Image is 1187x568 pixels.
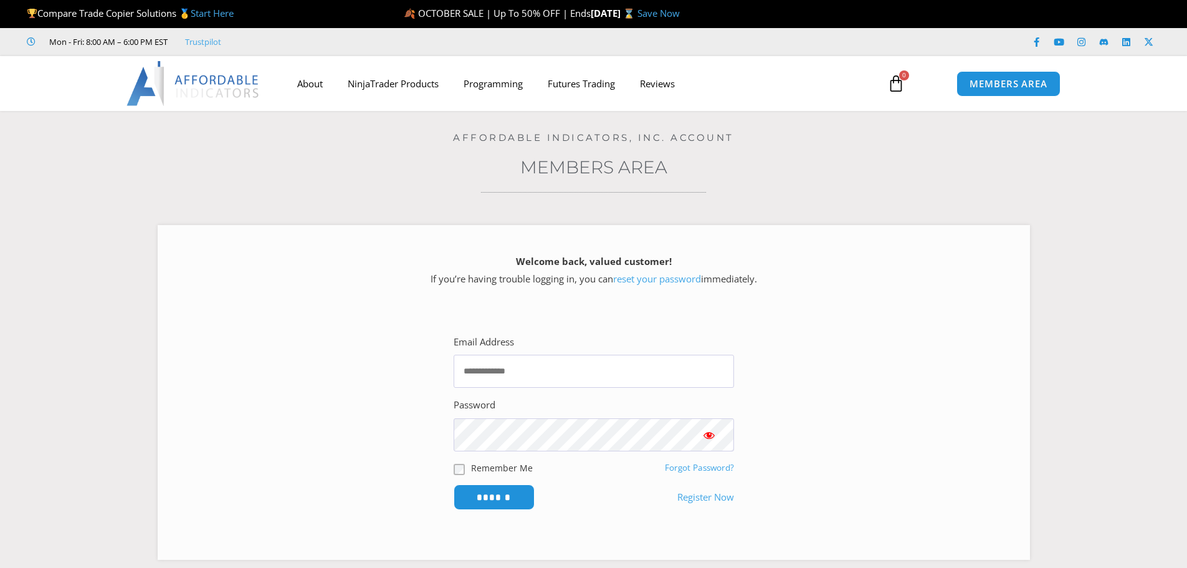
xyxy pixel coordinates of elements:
a: Start Here [191,7,234,19]
p: If you’re having trouble logging in, you can immediately. [179,253,1008,288]
span: 0 [899,70,909,80]
a: Futures Trading [535,69,627,98]
button: Show password [684,418,734,451]
a: Trustpilot [185,34,221,49]
a: Register Now [677,489,734,506]
a: Members Area [520,156,667,178]
a: About [285,69,335,98]
a: Forgot Password? [665,462,734,473]
a: Reviews [627,69,687,98]
a: Programming [451,69,535,98]
nav: Menu [285,69,873,98]
span: Mon - Fri: 8:00 AM – 6:00 PM EST [46,34,168,49]
img: 🏆 [27,9,37,18]
a: MEMBERS AREA [956,71,1061,97]
a: Affordable Indicators, Inc. Account [453,132,734,143]
a: Save Now [637,7,680,19]
label: Password [454,397,495,414]
label: Email Address [454,334,514,351]
img: LogoAI [126,61,260,106]
a: NinjaTrader Products [335,69,451,98]
strong: [DATE] ⌛ [591,7,637,19]
span: Compare Trade Copier Solutions 🥇 [27,7,234,19]
a: 0 [869,65,923,102]
span: MEMBERS AREA [970,79,1047,89]
span: 🍂 OCTOBER SALE | Up To 50% OFF | Ends [404,7,591,19]
strong: Welcome back, valued customer! [516,255,672,267]
a: reset your password [613,272,701,285]
label: Remember Me [471,461,533,474]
